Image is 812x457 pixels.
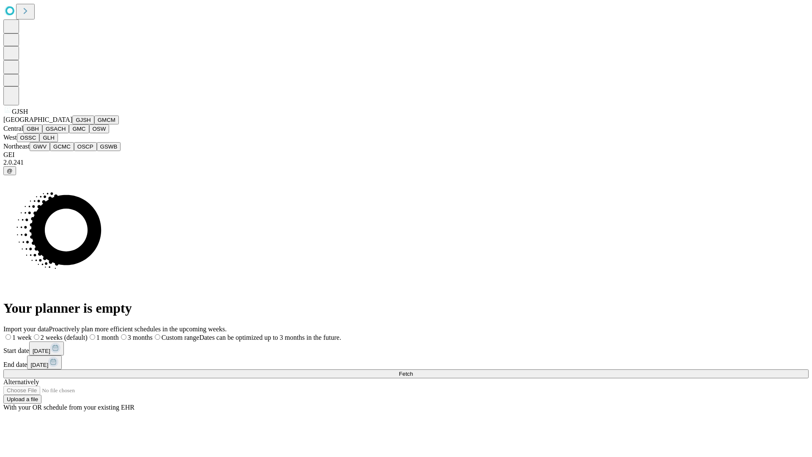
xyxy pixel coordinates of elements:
span: [GEOGRAPHIC_DATA] [3,116,72,123]
div: Start date [3,341,809,355]
button: GJSH [72,116,94,124]
button: GBH [23,124,42,133]
button: OSW [89,124,110,133]
span: Import your data [3,325,49,333]
span: Central [3,125,23,132]
input: 2 weeks (default) [34,334,39,340]
span: [DATE] [30,362,48,368]
h1: Your planner is empty [3,300,809,316]
span: Fetch [399,371,413,377]
button: GMCM [94,116,119,124]
button: GLH [39,133,58,142]
span: 1 month [96,334,119,341]
button: [DATE] [29,341,64,355]
div: End date [3,355,809,369]
span: Alternatively [3,378,39,385]
span: 3 months [128,334,153,341]
button: @ [3,166,16,175]
span: Custom range [162,334,199,341]
button: GSACH [42,124,69,133]
span: [DATE] [33,348,50,354]
button: OSCP [74,142,97,151]
div: GEI [3,151,809,159]
span: GJSH [12,108,28,115]
span: 2 weeks (default) [41,334,88,341]
span: Proactively plan more efficient schedules in the upcoming weeks. [49,325,227,333]
button: GWV [30,142,50,151]
button: Upload a file [3,395,41,404]
span: @ [7,168,13,174]
input: 1 month [90,334,95,340]
button: [DATE] [27,355,62,369]
div: 2.0.241 [3,159,809,166]
button: OSSC [17,133,40,142]
button: GMC [69,124,89,133]
span: West [3,134,17,141]
span: 1 week [12,334,32,341]
span: Northeast [3,143,30,150]
input: 1 week [5,334,11,340]
input: Custom rangeDates can be optimized up to 3 months in the future. [155,334,160,340]
span: With your OR schedule from your existing EHR [3,404,134,411]
button: GSWB [97,142,121,151]
span: Dates can be optimized up to 3 months in the future. [199,334,341,341]
button: Fetch [3,369,809,378]
input: 3 months [121,334,126,340]
button: GCMC [50,142,74,151]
